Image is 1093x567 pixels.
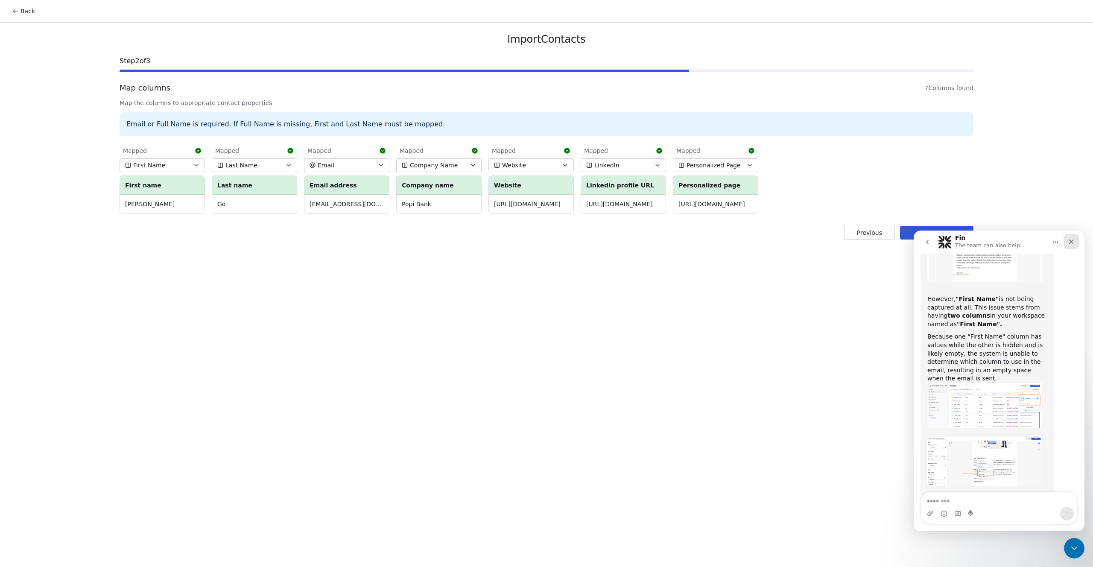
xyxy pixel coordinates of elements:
span: Mapped [676,146,700,155]
span: Personalized Page [687,161,741,170]
span: Map columns [120,82,170,94]
span: Website [502,161,526,170]
b: "First Name". [43,90,88,97]
th: First name [120,176,205,195]
iframe: To enrich screen reader interactions, please activate Accessibility in Grammarly extension settings [914,231,1084,531]
span: 7 Columns found [925,84,973,92]
span: Import Contacts [507,33,585,46]
span: Mapped [584,146,608,155]
button: Next [900,226,973,240]
span: Email [318,161,334,170]
button: Upload attachment [13,280,20,286]
span: Step 2 of 3 [120,56,973,66]
span: Mapped [400,146,424,155]
button: Back [7,3,40,19]
div: However, is not being captured at all. This issue stems from having in your workspace named as [14,64,133,98]
iframe: Intercom live chat [1064,538,1084,558]
td: [URL][DOMAIN_NAME] [489,195,573,213]
button: Send a message… [146,276,160,290]
button: Start recording [54,280,61,286]
textarea: Message… [7,262,164,276]
td: [URL][DOMAIN_NAME] [673,195,758,213]
th: Website [489,176,573,195]
b: two columns [34,82,76,88]
th: Last name [212,176,297,195]
span: Mapped [492,146,516,155]
span: Mapped [123,146,147,155]
th: Email address [304,176,389,195]
span: Company Name [410,161,458,170]
td: [URL][DOMAIN_NAME] [581,195,666,213]
div: Because one "First Name" column has values while the other is hidden and is likely empty, the sys... [14,102,133,152]
td: Go [212,195,297,213]
th: Company name [397,176,481,195]
td: [EMAIL_ADDRESS][DOMAIN_NAME] [304,195,389,213]
td: [PERSON_NAME] [120,195,205,213]
span: Last Name [225,161,257,170]
th: Linkedin profile URL [581,176,666,195]
span: Mapped [307,146,331,155]
b: "First Name" [42,65,85,72]
span: Mapped [215,146,239,155]
button: Emoji picker [27,280,34,286]
button: Previous [844,226,895,240]
span: First Name [133,161,165,170]
span: LinkedIn [594,161,620,170]
th: Personalized page [673,176,758,195]
button: Gif picker [41,280,47,286]
span: Map the columns to appropriate contact properties [120,99,973,107]
div: Email or Full Name is required. If Full Name is missing, First and Last Name must be mapped. [120,112,973,136]
td: Popi Bank [397,195,481,213]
